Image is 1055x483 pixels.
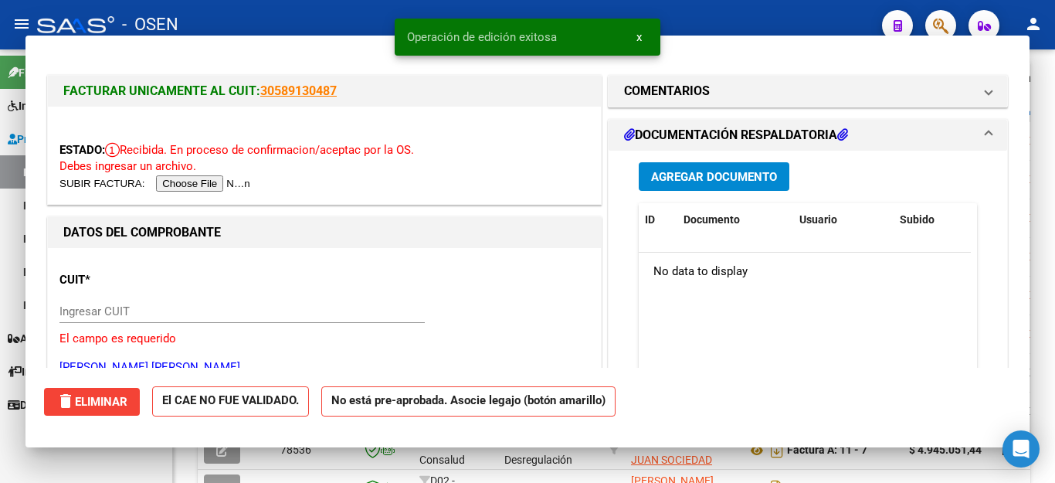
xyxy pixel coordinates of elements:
[8,97,151,114] span: Integración (discapacidad)
[639,253,971,291] div: No data to display
[1002,444,1033,456] span: [DATE]
[56,395,127,409] span: Eliminar
[909,444,982,456] strong: $ 4.945.051,44
[787,444,867,457] strong: Factura A: 11 - 7
[59,330,589,348] p: El campo es requerido
[645,213,655,226] span: ID
[1024,15,1043,33] mat-icon: person
[677,203,793,236] datatable-header-cell: Documento
[152,386,309,417] strong: El CAE NO FUE VALIDADO.
[624,82,710,100] h1: COMENTARIOS
[894,203,971,236] datatable-header-cell: Subido
[8,363,80,380] span: Instructivos
[44,388,140,416] button: Eliminar
[105,143,414,157] span: Recibida. En proceso de confirmacion/aceptac por la OS.
[56,392,75,410] mat-icon: delete
[609,76,1007,107] mat-expansion-panel-header: COMENTARIOS
[280,444,311,456] span: 78536
[1002,430,1040,468] div: Open Intercom Messenger
[636,30,642,44] span: x
[609,151,1007,471] div: DOCUMENTACIÓN RESPALDATORIA
[799,213,837,226] span: Usuario
[624,23,654,51] button: x
[639,203,677,236] datatable-header-cell: ID
[407,29,557,45] span: Operación de edición exitosa
[260,83,337,98] a: 30589130487
[900,213,935,226] span: Subido
[793,203,894,236] datatable-header-cell: Usuario
[684,213,740,226] span: Documento
[63,225,221,240] strong: DATOS DEL COMPROBANTE
[609,120,1007,151] mat-expansion-panel-header: DOCUMENTACIÓN RESPALDATORIA
[8,330,129,347] span: ANMAT - Trazabilidad
[767,437,787,462] i: Descargar documento
[631,434,734,466] div: 30710550545
[59,359,589,376] p: [PERSON_NAME] [PERSON_NAME]
[8,396,109,413] span: Datos de contacto
[651,170,777,184] span: Agregar Documento
[8,64,88,81] span: Firma Express
[59,158,589,175] p: Debes ingresar un archivo.
[12,15,31,33] mat-icon: menu
[59,143,105,157] span: ESTADO:
[63,83,260,98] span: FACTURAR UNICAMENTE AL CUIT:
[321,386,616,417] strong: No está pre-aprobada. Asocie legajo (botón amarillo)
[122,8,178,42] span: - OSEN
[624,126,848,145] h1: DOCUMENTACIÓN RESPALDATORIA
[59,271,219,289] p: CUIT
[8,131,148,148] span: Prestadores / Proveedores
[639,162,789,191] button: Agregar Documento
